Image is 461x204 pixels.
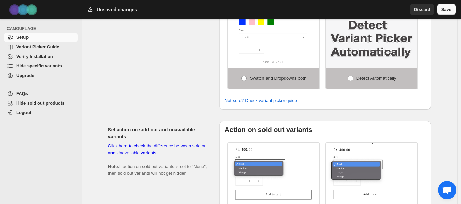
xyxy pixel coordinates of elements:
span: Detect Automatically [356,76,396,81]
a: Click here to check the difference between sold out and Unavailable variants [108,143,208,155]
img: Disable [326,143,417,201]
a: Upgrade [4,71,78,80]
a: Verify Installation [4,52,78,61]
span: Logout [16,110,31,115]
a: Not sure? Check variant picker guide [225,98,297,103]
span: Upgrade [16,73,34,78]
span: Setup [16,35,29,40]
b: Note: [108,164,119,169]
img: Hide [228,143,320,201]
span: Variant Picker Guide [16,44,59,49]
a: Setup [4,33,78,42]
img: Swatch and Dropdowns both [228,10,320,68]
a: Hide specific variants [4,61,78,71]
span: Save [441,6,451,13]
span: CAMOUFLAGE [7,26,78,31]
span: Hide sold out products [16,100,65,106]
img: Detect Automatically [326,10,417,68]
span: FAQs [16,91,28,96]
span: Verify Installation [16,54,53,59]
a: Logout [4,108,78,117]
a: Variant Picker Guide [4,42,78,52]
a: FAQs [4,89,78,98]
h2: Set action on sold-out and unavailable variants [108,126,208,140]
span: Discard [414,6,430,13]
h2: Unsaved changes [97,6,137,13]
span: If action on sold out variants is set to "None", then sold out variants will not get hidden [108,143,208,176]
a: Hide sold out products [4,98,78,108]
span: Hide specific variants [16,63,62,68]
a: Chat abierto [438,181,456,199]
button: Discard [410,4,434,15]
b: Action on sold out variants [225,126,312,134]
span: Swatch and Dropdowns both [250,76,306,81]
button: Save [437,4,456,15]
